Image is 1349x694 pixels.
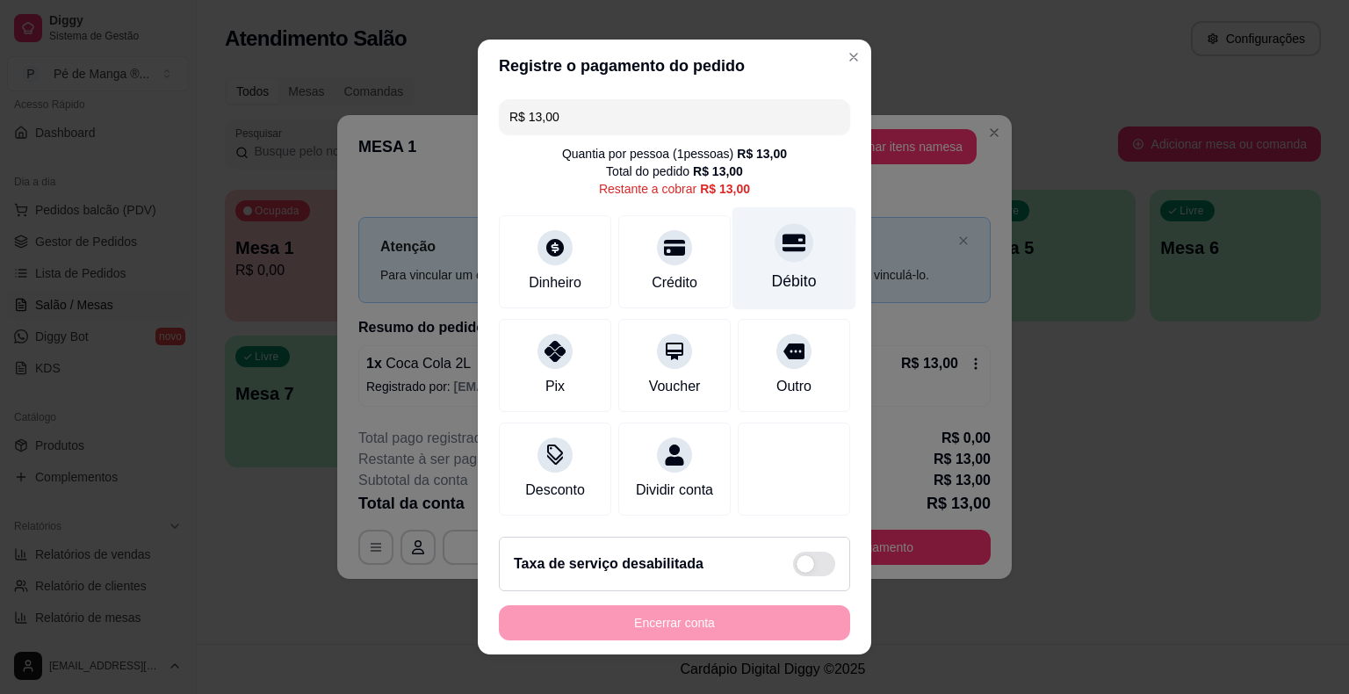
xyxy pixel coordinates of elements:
[478,40,871,92] header: Registre o pagamento do pedido
[529,272,581,293] div: Dinheiro
[606,163,743,180] div: Total do pedido
[652,272,697,293] div: Crédito
[840,43,868,71] button: Close
[772,270,817,293] div: Débito
[693,163,743,180] div: R$ 13,00
[514,553,703,575] h2: Taxa de serviço desabilitada
[599,180,750,198] div: Restante a cobrar
[525,480,585,501] div: Desconto
[562,145,787,163] div: Quantia por pessoa ( 1 pessoas)
[737,145,787,163] div: R$ 13,00
[700,180,750,198] div: R$ 13,00
[636,480,713,501] div: Dividir conta
[545,376,565,397] div: Pix
[509,99,840,134] input: Ex.: hambúrguer de cordeiro
[649,376,701,397] div: Voucher
[776,376,812,397] div: Outro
